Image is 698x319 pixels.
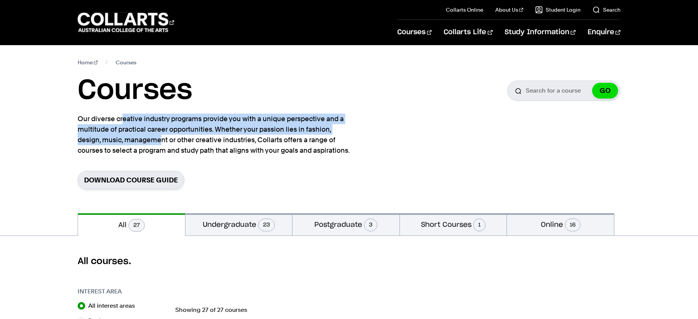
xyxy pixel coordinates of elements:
[364,219,377,231] span: 3
[78,74,192,108] h1: Courses
[444,20,492,45] a: Collarts Life
[78,213,185,236] button: All27
[175,307,620,313] p: Showing 27 of 27 courses
[505,20,576,45] a: Study Information
[78,255,620,267] h2: All courses.
[78,57,98,68] a: Home
[258,219,275,231] span: 23
[592,6,620,14] a: Search
[400,213,507,235] button: Short Courses1
[535,6,580,14] a: Student Login
[495,6,523,14] a: About Us
[129,219,145,232] span: 27
[78,12,174,33] div: Go to homepage
[592,83,618,99] button: GO
[88,301,141,311] label: All interest areas
[473,219,485,231] span: 1
[588,20,620,45] a: Enquire
[397,20,432,45] a: Courses
[185,213,292,235] button: Undergraduate23
[78,114,353,156] p: Our diverse creative industry programs provide you with a unique perspective and a multitude of p...
[116,57,136,68] span: Courses
[78,287,168,296] h3: Interest Area
[507,213,614,235] button: Online16
[78,171,184,189] a: Download Course Guide
[507,81,620,101] input: Search for a course
[446,6,483,14] a: Collarts Online
[292,213,400,235] button: Postgraduate3
[565,219,580,231] span: 16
